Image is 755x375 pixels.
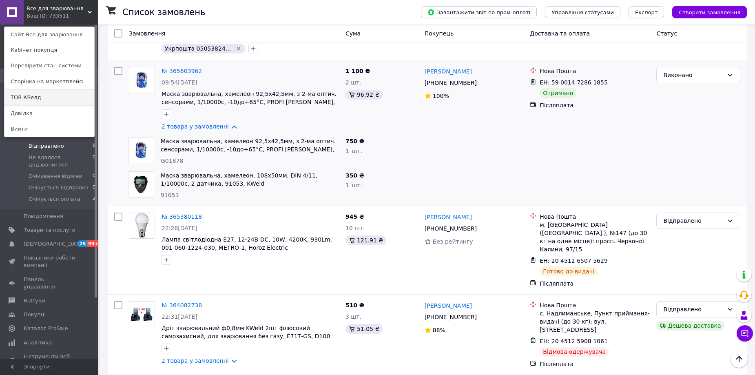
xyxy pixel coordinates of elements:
[540,67,650,75] div: Нова Пошта
[4,42,94,58] a: Кабінет покупця
[235,45,242,52] svg: Видалити мітку
[77,240,87,247] span: 25
[345,213,364,220] span: 945 ₴
[540,360,650,368] div: Післяплата
[24,254,75,269] span: Показники роботи компанії
[635,9,658,16] span: Експорт
[679,9,740,16] span: Створити замовлення
[93,142,95,150] span: 8
[540,338,608,344] span: ЕН: 20 4512 5908 1061
[663,305,724,314] div: Відправлено
[29,195,80,203] span: Очікується оплата
[433,238,473,245] span: Без рейтингу
[93,195,95,203] span: 2
[433,93,449,99] span: 100%
[122,7,205,17] h1: Список замовлень
[425,67,472,75] a: [PERSON_NAME]
[29,154,93,169] span: Не вдалося додзвонитися
[345,68,370,74] span: 1 100 ₴
[129,301,155,327] a: Фото товару
[93,173,95,180] span: 0
[162,123,229,130] a: 2 товара у замовленні
[27,5,88,12] span: Все для зварювання
[4,58,94,73] a: Перевірити стан системи
[162,213,202,220] a: № 365380118
[29,184,89,191] span: Очікується відправка
[421,6,537,18] button: Завантажити звіт по пром-оплаті
[427,9,530,16] span: Завантажити звіт по пром-оплаті
[737,325,753,342] button: Чат з покупцем
[162,313,197,320] span: 22:31[DATE]
[423,311,478,323] div: [PHONE_NUMBER]
[129,30,165,37] span: Замовлення
[629,6,664,18] button: Експорт
[425,213,472,221] a: [PERSON_NAME]
[4,27,94,42] a: Сайт Все для зварювання
[425,30,454,37] span: Покупець
[4,90,94,105] a: ТОВ КВелд
[345,313,361,320] span: 3 шт.
[24,240,84,248] span: [DEMOGRAPHIC_DATA]
[731,351,748,368] button: Наверх
[345,90,383,100] div: 96.92 ₴
[540,309,650,334] div: с. Надлиманське, Пункт приймання-видачі (до 30 кг): вул. [STREET_ADDRESS]
[129,67,155,93] a: Фото товару
[540,101,650,109] div: Післяплата
[132,172,151,197] img: Фото товару
[161,138,336,161] a: Маска зварювальна, хамелеон 92,5х42,5мм, з 2-ма оптич. сенсорами, 1/10000с, -10до+65°С, PROFI [PE...
[425,302,472,310] a: [PERSON_NAME]
[129,71,155,90] img: Фото товару
[24,311,46,318] span: Покупці
[423,77,478,89] div: [PHONE_NUMBER]
[29,142,64,150] span: Відправлено
[162,91,337,113] a: Маска зварювальна, хамелеон 92,5х42,5мм, з 2-ма оптич. сенсорами, 1/10000с, -10до+65°С, PROFI [PE...
[433,327,445,333] span: 88%
[162,325,330,348] a: Дріт зварювальний ф0,8мм KWeld 2шт флюсовий самозахисний, для зварювання без газу, Е71Т-GS, D100 ...
[664,9,747,15] a: Створити замовлення
[345,148,362,154] span: 1 шт.
[530,30,590,37] span: Доставка та оплата
[162,302,202,308] a: № 364082738
[345,30,361,37] span: Cума
[165,45,231,52] span: Укрпошта 05053824...
[540,347,609,357] div: Відмова одержувача
[162,357,229,364] a: 2 товара у замовленні
[540,88,576,98] div: Отримано
[672,6,747,18] button: Створити замовлення
[24,325,68,332] span: Каталог ProSale
[161,192,179,198] span: 91053
[423,223,478,234] div: [PHONE_NUMBER]
[345,324,383,334] div: 51.05 ₴
[4,74,94,89] a: Сторінка на маркетплейсі
[129,213,155,239] a: Фото товару
[656,321,724,331] div: Дешева доставка
[545,6,620,18] button: Управління статусами
[129,213,155,238] img: Фото товару
[540,79,608,86] span: ЕН: 59 0014 7286 1855
[161,158,183,164] span: G01878
[87,240,100,247] span: 99+
[24,353,75,368] span: Інструменти веб-майстра та SEO
[345,235,386,245] div: 121.91 ₴
[656,30,677,37] span: Статус
[4,106,94,121] a: Довідка
[24,276,75,291] span: Панель управління
[540,213,650,221] div: Нова Пошта
[345,172,364,179] span: 350 ₴
[540,221,650,253] div: м. [GEOGRAPHIC_DATA] ([GEOGRAPHIC_DATA].), №147 (до 30 кг на одне місце): просп. Червоної Калини,...
[663,216,724,225] div: Відправлено
[162,236,332,251] a: Лампа світлодіодна Е27, 12-24В DC, 10W, 4200K, 930Lm, 001-060-1224-030, METRO-1, Horoz Electric
[540,266,598,276] div: Готово до видачі
[24,226,75,234] span: Товари та послуги
[345,302,364,308] span: 510 ₴
[129,304,155,324] img: Фото товару
[93,184,95,191] span: 0
[540,301,650,309] div: Нова Пошта
[24,297,45,304] span: Відгуки
[345,79,361,86] span: 2 шт.
[345,138,364,144] span: 750 ₴
[345,182,362,189] span: 1 шт.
